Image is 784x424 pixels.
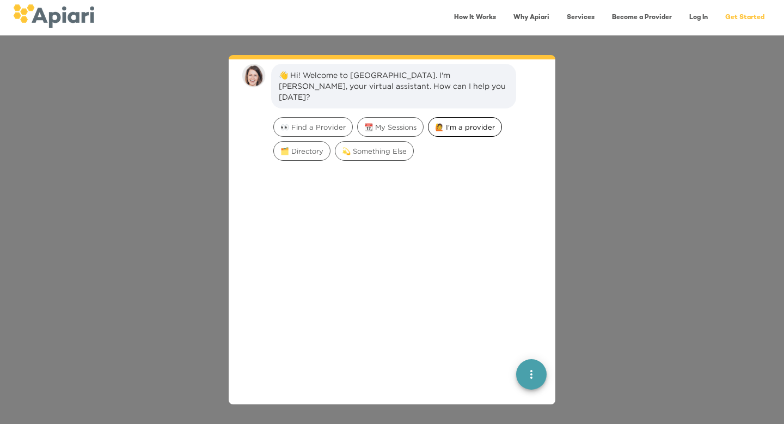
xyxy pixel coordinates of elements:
[683,7,714,29] a: Log In
[516,359,547,389] button: quick menu
[358,122,423,132] span: 📆 My Sessions
[560,7,601,29] a: Services
[273,141,330,161] div: 🗂️ Directory
[13,4,94,28] img: logo
[357,117,424,137] div: 📆 My Sessions
[279,70,509,102] div: 👋 Hi! Welcome to [GEOGRAPHIC_DATA]. I'm [PERSON_NAME], your virtual assistant. How can I help you...
[335,146,413,156] span: 💫 Something Else
[507,7,556,29] a: Why Apiari
[274,122,352,132] span: 👀 Find a Provider
[605,7,678,29] a: Become a Provider
[428,117,502,137] div: 🙋 I'm a provider
[273,117,353,137] div: 👀 Find a Provider
[242,64,266,88] img: amy.37686e0395c82528988e.png
[428,122,501,132] span: 🙋 I'm a provider
[719,7,771,29] a: Get Started
[448,7,503,29] a: How It Works
[274,146,330,156] span: 🗂️ Directory
[335,141,414,161] div: 💫 Something Else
